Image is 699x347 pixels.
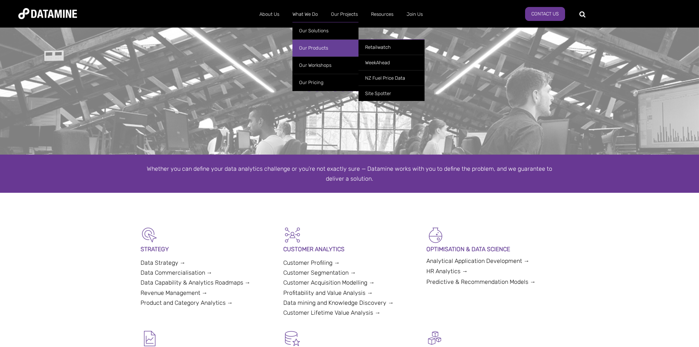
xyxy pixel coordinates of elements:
a: Our Solutions [292,22,358,39]
div: OUR SOLUTIONS [79,81,620,94]
a: WeekAhead [358,55,425,70]
p: CUSTOMER ANALYTICS [283,244,416,254]
a: Customer Acquisition Modelling → [283,279,375,286]
a: Our Projects [324,5,364,24]
a: Join Us [400,5,429,24]
a: Predictive & Recommendation Models → [426,278,536,285]
a: Data Capability & Analytics Roadmaps → [141,279,251,286]
a: Customer Profiling → [283,259,340,266]
a: Customer Segmentation → [283,269,356,276]
img: Customer Analytics [283,226,302,244]
a: Our Products [292,39,358,57]
p: STRATEGY [141,244,273,254]
a: Product and Category Analytics → [141,299,233,306]
a: Revenue Management → [141,289,208,296]
a: Data Strategy → [141,259,186,266]
a: Our Workshops [292,57,358,74]
a: HR Analytics → [426,268,468,275]
a: NZ Fuel Price Data [358,70,425,86]
img: Datamine [18,8,77,19]
img: Digital Activation [426,329,443,346]
a: Analytical Application Development → [426,257,529,264]
a: Data Commercialisation → [141,269,212,276]
a: What We Do [286,5,324,24]
p: OPTIMISATION & DATA SCIENCE [426,244,559,254]
a: Site Spotter [358,86,425,101]
a: Data mining and Knowledge Discovery → [283,299,394,306]
a: Resources [364,5,400,24]
img: Strategy-1 [141,226,159,244]
a: Customer Lifetime Value Analysis → [283,309,381,316]
a: Contact Us [525,7,565,21]
a: About Us [253,5,286,24]
div: Whether you can define your data analytics challenge or you’re not exactly sure — Datamine works ... [141,164,559,184]
a: Retailwatch [358,39,425,55]
a: Our Pricing [292,74,358,91]
a: Profitability and Value Analysis → [283,289,373,296]
img: Optimisation & Data Science [426,226,445,244]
